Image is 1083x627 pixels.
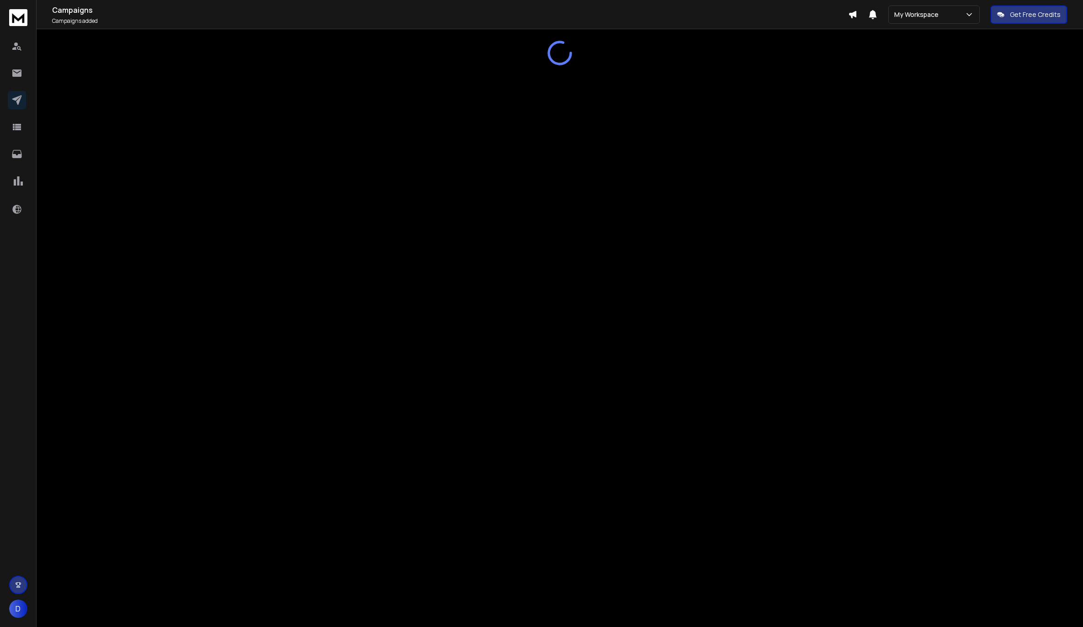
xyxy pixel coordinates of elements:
[991,5,1067,24] button: Get Free Credits
[9,600,27,618] button: D
[894,10,942,19] p: My Workspace
[9,9,27,26] img: logo
[52,17,848,25] p: Campaigns added
[52,5,848,16] h1: Campaigns
[1010,10,1061,19] p: Get Free Credits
